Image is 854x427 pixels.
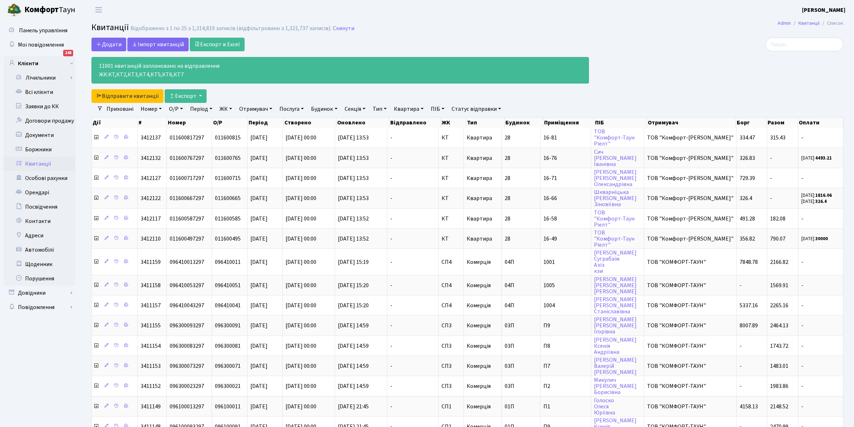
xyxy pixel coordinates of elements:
span: Квартира [467,215,492,223]
span: 096410053297 [170,281,204,289]
span: 1001 [543,259,588,265]
span: 326.4 [740,194,752,202]
span: [DATE] 13:52 [338,235,369,243]
span: ТОВ "КОМФОРТ-ТАУН" [647,303,733,308]
span: 16-71 [543,175,588,181]
span: ТОВ "Комфорт-[PERSON_NAME]" [647,195,733,201]
span: [DATE] 00:00 [286,154,316,162]
span: - [390,135,435,141]
span: [DATE] 00:00 [286,281,316,289]
span: - [390,155,435,161]
small: [DATE]: [801,198,827,205]
span: - [801,383,840,389]
a: ТОВ"Комфорт-ТаунРіелт" [594,229,634,249]
span: 16-81 [543,135,588,141]
span: - [801,283,840,288]
button: Переключити навігацію [90,4,108,16]
a: Щоденник [4,257,75,271]
span: 1569.91 [770,281,788,289]
a: Порушення [4,271,75,286]
span: - [770,174,772,182]
span: - [801,259,840,265]
span: Квартира [467,154,492,162]
span: 3411159 [141,258,161,266]
span: Комерція [467,362,491,370]
span: Комерція [467,403,491,411]
span: [DATE] 14:59 [338,322,369,329]
span: [DATE] 14:59 [338,342,369,350]
small: [DATE]: [801,192,832,199]
span: ТОВ "Комфорт-[PERSON_NAME]" [647,236,733,242]
span: 3412132 [141,154,161,162]
small: [DATE]: [801,236,828,242]
span: 16-58 [543,216,588,222]
span: - [770,194,772,202]
span: [DATE] [250,362,268,370]
span: - [390,383,435,389]
span: - [801,216,840,222]
span: - [801,175,840,181]
span: [DATE] [250,302,268,309]
span: Квартира [467,235,492,243]
span: - [390,303,435,308]
span: 28 [505,215,510,223]
a: Мої повідомлення148 [4,38,75,52]
a: Лічильники [8,71,75,85]
a: Заявки до КК [4,99,75,114]
span: ТОВ "Комфорт-[PERSON_NAME]" [647,135,733,141]
span: 011600585 [215,215,241,223]
a: Сич[PERSON_NAME]Іванівна [594,148,637,168]
img: logo.png [7,3,22,17]
span: 3412117 [141,215,161,223]
span: 03П [505,342,514,350]
span: 2166.82 [770,258,788,266]
span: [DATE] 00:00 [286,258,316,266]
th: Будинок [505,118,543,128]
span: Квартира [467,134,492,142]
span: 096300073297 [170,362,204,370]
span: Панель управління [19,27,67,34]
span: 1483.01 [770,362,788,370]
a: Отримувач [236,103,275,115]
span: КТ [442,195,461,201]
span: ТОВ "Комфорт-[PERSON_NAME]" [647,155,733,161]
span: Комерція [467,302,491,309]
span: - [390,195,435,201]
span: ТОВ "КОМФОРТ-ТАУН" [647,283,733,288]
a: [PERSON_NAME][PERSON_NAME]Олександрівна [594,168,637,188]
span: - [390,343,435,349]
span: [DATE] 00:00 [286,215,316,223]
a: Квартира [391,103,426,115]
a: Квитанції [798,19,820,27]
a: Особові рахунки [4,171,75,185]
span: 3411155 [141,322,161,329]
span: 3412122 [141,194,161,202]
span: Мої повідомлення [18,41,64,49]
span: - [740,281,742,289]
span: 4158.13 [740,403,758,411]
span: СП4 [442,303,461,308]
span: 011600767297 [170,154,204,162]
a: [PERSON_NAME][PERSON_NAME]Станіславівна [594,295,637,315]
nav: breadcrumb [767,16,854,31]
span: П9 [543,323,588,328]
span: 096410041 [215,302,241,309]
a: ЖК [217,103,235,115]
span: - [390,175,435,181]
span: 096300071 [215,362,241,370]
span: 16-49 [543,236,588,242]
button: Експорт [165,89,207,103]
span: КТ [442,155,461,161]
div: 148 [63,50,73,56]
span: КТ [442,135,461,141]
span: 096410013297 [170,258,204,266]
a: ПІБ [428,103,447,115]
span: [DATE] 00:00 [286,362,316,370]
span: 011600497297 [170,235,204,243]
span: 011600587297 [170,215,204,223]
a: Документи [4,128,75,142]
a: [PERSON_NAME][PERSON_NAME]Ігорівна [594,315,637,336]
span: [DATE] [250,235,268,243]
span: - [801,303,840,308]
a: Iмпорт квитанцій [127,38,189,51]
